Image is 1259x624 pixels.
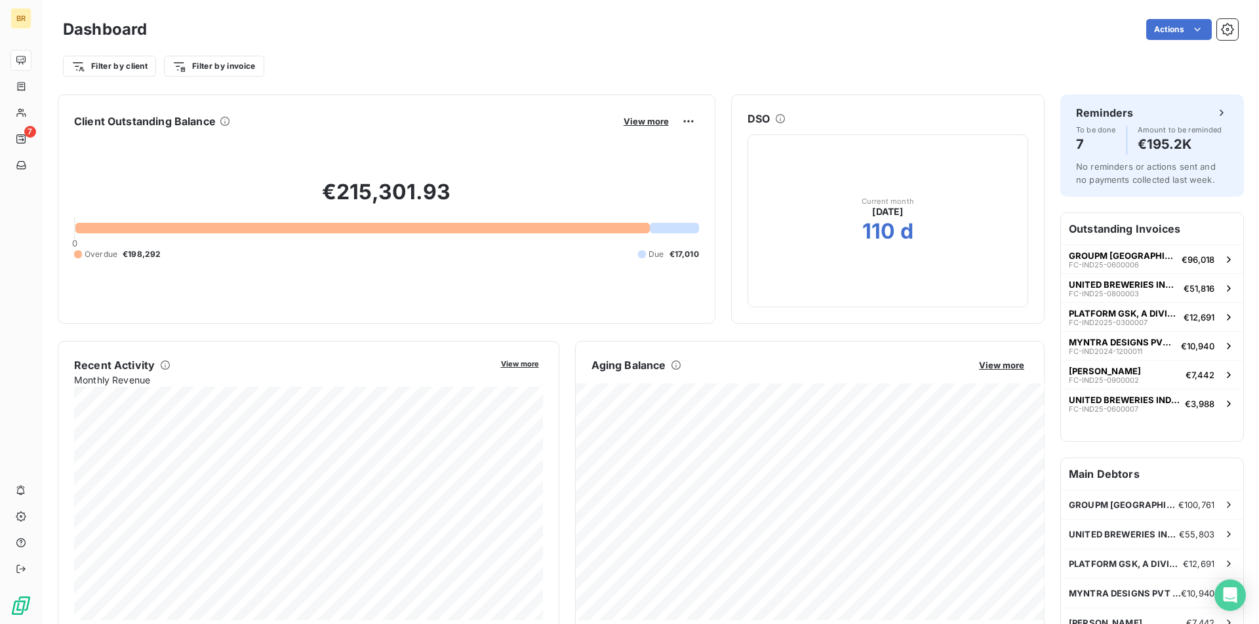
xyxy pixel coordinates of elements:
[1069,499,1178,510] span: GROUPM [GEOGRAPHIC_DATA]
[1138,134,1222,155] h4: €195.2K
[74,113,216,129] h6: Client Outstanding Balance
[979,360,1024,370] span: View more
[1061,213,1243,244] h6: Outstanding Invoices
[1181,588,1214,598] span: €10,940
[1061,244,1243,273] button: GROUPM [GEOGRAPHIC_DATA]FC-IND25-0600006€96,018
[1069,558,1183,569] span: PLATFORM GSK, A DIVISION OF TLGINDI
[123,248,161,260] span: €198,292
[74,373,492,387] span: Monthly Revenue
[1186,370,1214,380] span: €7,442
[1183,558,1214,569] span: €12,691
[1061,458,1243,490] h6: Main Debtors
[1061,302,1243,331] button: PLATFORM GSK, A DIVISION OF TLGINDIFC-IND2025-0300007€12,691
[975,359,1028,371] button: View more
[501,359,539,368] span: View more
[620,115,673,127] button: View more
[748,111,770,127] h6: DSO
[669,248,699,260] span: €17,010
[74,179,699,218] h2: €215,301.93
[24,126,36,138] span: 7
[1069,405,1138,413] span: FC-IND25-0600007
[63,56,156,77] button: Filter by client
[1076,161,1216,185] span: No reminders or actions sent and no payments collected last week.
[1069,529,1179,539] span: UNITED BREWERIES INDIA
[649,248,664,260] span: Due
[591,357,666,373] h6: Aging Balance
[497,357,543,369] button: View more
[63,18,147,41] h3: Dashboard
[1146,19,1212,40] button: Actions
[1076,126,1116,134] span: To be done
[1069,308,1178,319] span: PLATFORM GSK, A DIVISION OF TLGINDI
[1069,319,1148,326] span: FC-IND2025-0300007
[10,8,31,29] div: BR
[1061,331,1243,360] button: MYNTRA DESIGNS PVT LTDFC-IND2024-1200011€10,940
[1182,254,1214,265] span: €96,018
[1069,366,1141,376] span: [PERSON_NAME]
[164,56,264,77] button: Filter by invoice
[624,116,669,127] span: View more
[72,238,77,248] span: 0
[862,197,914,205] span: Current month
[74,357,155,373] h6: Recent Activity
[1178,499,1214,510] span: €100,761
[862,218,895,244] h2: 110
[1069,290,1139,298] span: FC-IND25-0800003
[1185,399,1214,409] span: €3,988
[1061,360,1243,389] button: [PERSON_NAME]FC-IND25-0900002€7,442
[1214,579,1246,611] div: Open Intercom Messenger
[1069,395,1180,405] span: UNITED BREWERIES INDIA
[1061,273,1243,302] button: UNITED BREWERIES INDIAFC-IND25-0800003€51,816
[1069,588,1181,598] span: MYNTRA DESIGNS PVT LTD
[1069,250,1176,261] span: GROUPM [GEOGRAPHIC_DATA]
[1069,261,1139,269] span: FC-IND25-0600006
[1069,279,1178,290] span: UNITED BREWERIES INDIA
[1069,376,1139,384] span: FC-IND25-0900002
[872,205,903,218] span: [DATE]
[1179,529,1214,539] span: €55,803
[1076,105,1133,121] h6: Reminders
[85,248,117,260] span: Overdue
[900,218,913,244] h2: d
[1076,134,1116,155] h4: 7
[1184,283,1214,294] span: €51,816
[1184,312,1214,322] span: €12,691
[10,595,31,616] img: Logo LeanPay
[1069,337,1176,347] span: MYNTRA DESIGNS PVT LTD
[1181,341,1214,351] span: €10,940
[1069,347,1142,355] span: FC-IND2024-1200011
[1138,126,1222,134] span: Amount to be reminded
[1061,389,1243,418] button: UNITED BREWERIES INDIAFC-IND25-0600007€3,988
